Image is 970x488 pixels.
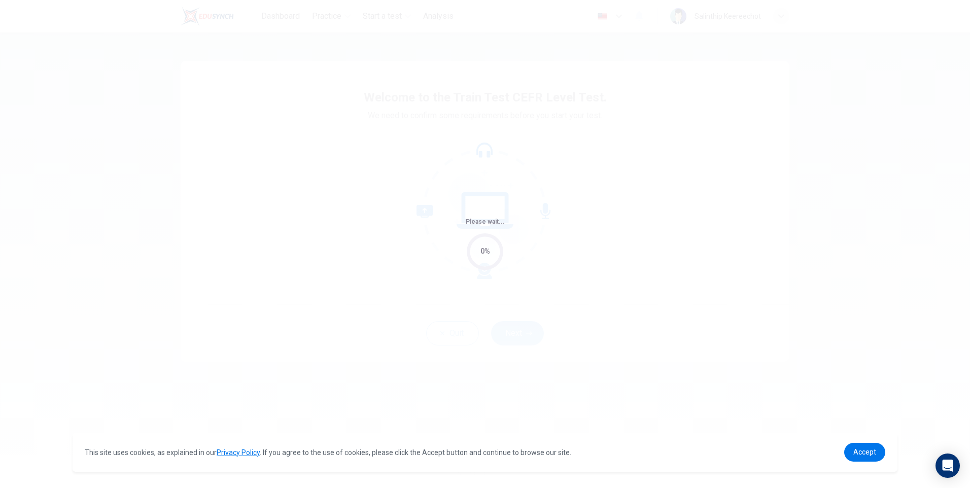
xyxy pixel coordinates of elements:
[85,448,571,457] span: This site uses cookies, as explained in our . If you agree to the use of cookies, please click th...
[217,448,260,457] a: Privacy Policy
[73,433,897,472] div: cookieconsent
[844,443,885,462] a: dismiss cookie message
[480,246,490,257] div: 0%
[936,454,960,478] div: Open Intercom Messenger
[853,448,876,456] span: Accept
[466,218,505,225] span: Please wait...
